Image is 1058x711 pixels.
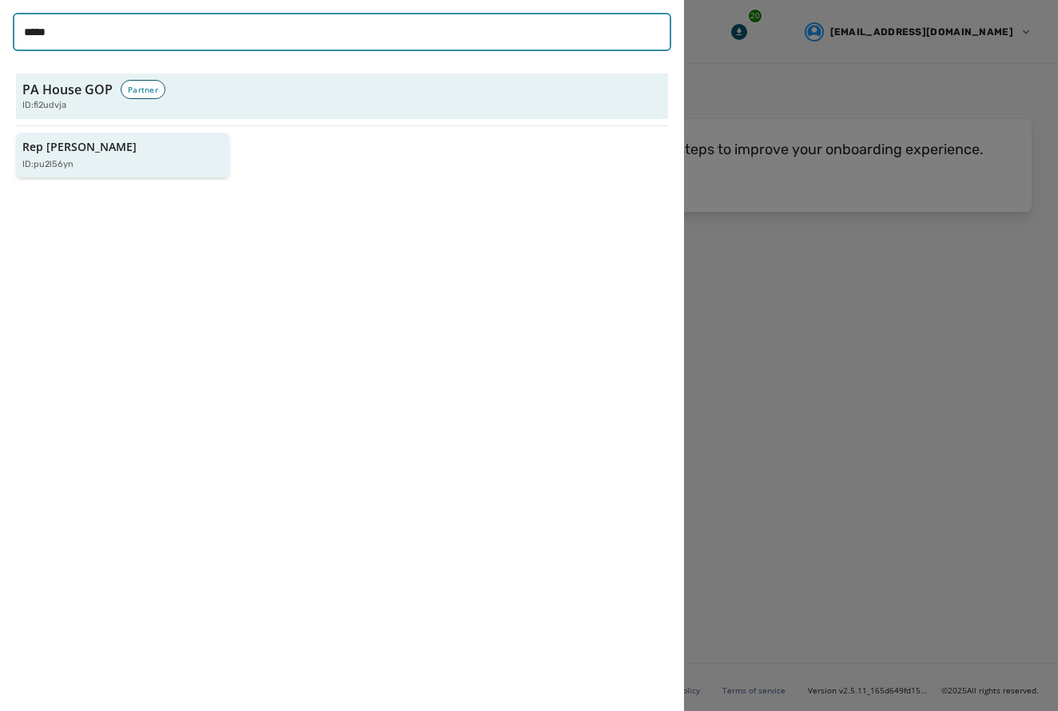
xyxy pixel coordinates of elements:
button: Rep [PERSON_NAME]ID:pu2l56yn [16,133,229,178]
p: Rep [PERSON_NAME] [22,139,137,155]
h3: PA House GOP [22,80,113,99]
span: ID: fi2udvja [22,99,66,113]
div: Partner [121,80,165,99]
button: PA House GOPPartnerID:fi2udvja [16,73,668,119]
p: ID: pu2l56yn [22,158,74,172]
